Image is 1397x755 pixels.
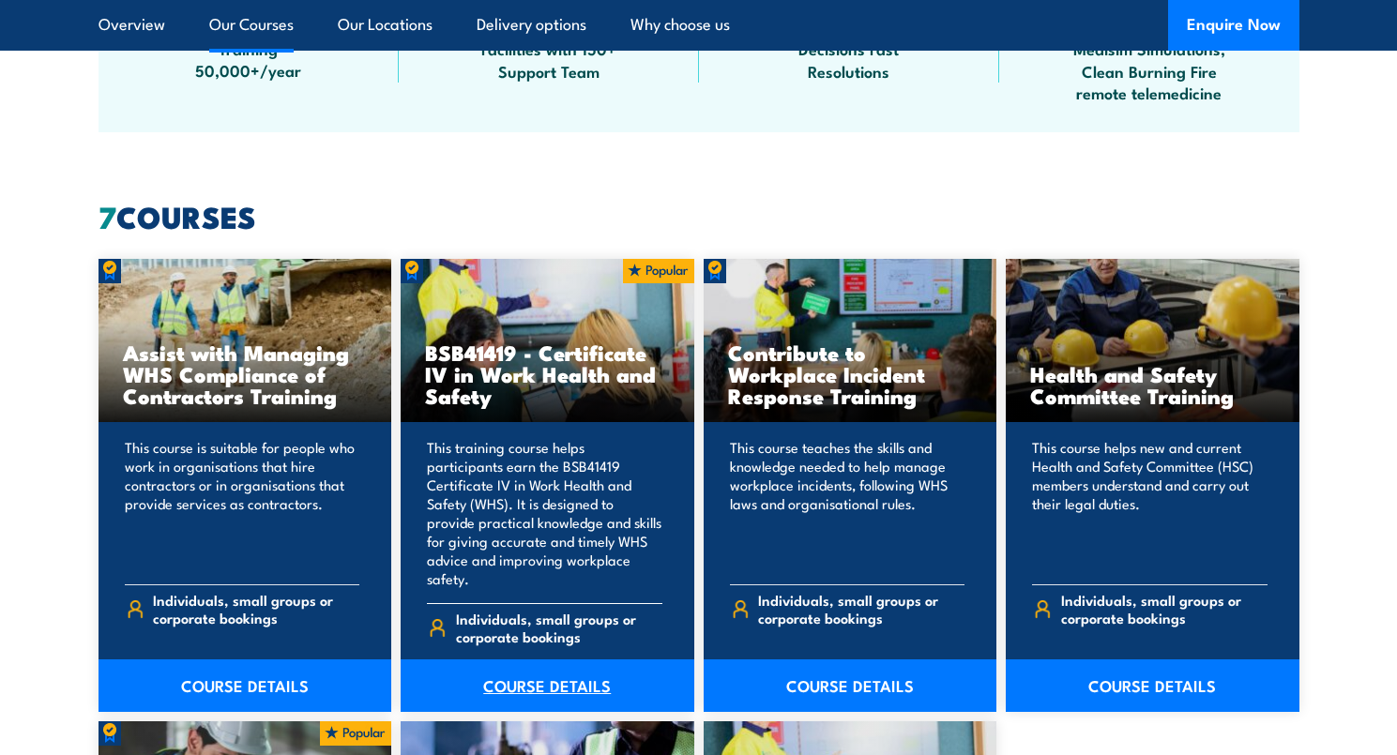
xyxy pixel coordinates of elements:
[1030,363,1275,406] h3: Health and Safety Committee Training
[123,341,368,406] h3: Assist with Managing WHS Compliance of Contractors Training
[728,341,973,406] h3: Contribute to Workplace Incident Response Training
[704,659,997,712] a: COURSE DETAILS
[153,591,359,627] span: Individuals, small groups or corporate bookings
[758,591,964,627] span: Individuals, small groups or corporate bookings
[1065,16,1234,104] span: Technology, VR, Medisim Simulations, Clean Burning Fire remote telemedicine
[427,438,662,588] p: This training course helps participants earn the BSB41419 Certificate IV in Work Health and Safet...
[456,610,662,645] span: Individuals, small groups or corporate bookings
[99,203,1299,229] h2: COURSES
[1006,659,1299,712] a: COURSE DETAILS
[765,16,934,82] span: Fast Response Fast Decisions Fast Resolutions
[425,341,670,406] h3: BSB41419 - Certificate IV in Work Health and Safety
[99,192,116,239] strong: 7
[730,438,965,569] p: This course teaches the skills and knowledge needed to help manage workplace incidents, following...
[164,16,333,82] span: Australia Wide Training 50,000+/year
[401,659,694,712] a: COURSE DETAILS
[1032,438,1268,569] p: This course helps new and current Health and Safety Committee (HSC) members understand and carry ...
[464,16,633,82] span: Specialist Training Facilities with 150+ Support Team
[125,438,360,569] p: This course is suitable for people who work in organisations that hire contractors or in organisa...
[1061,591,1268,627] span: Individuals, small groups or corporate bookings
[99,659,392,712] a: COURSE DETAILS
